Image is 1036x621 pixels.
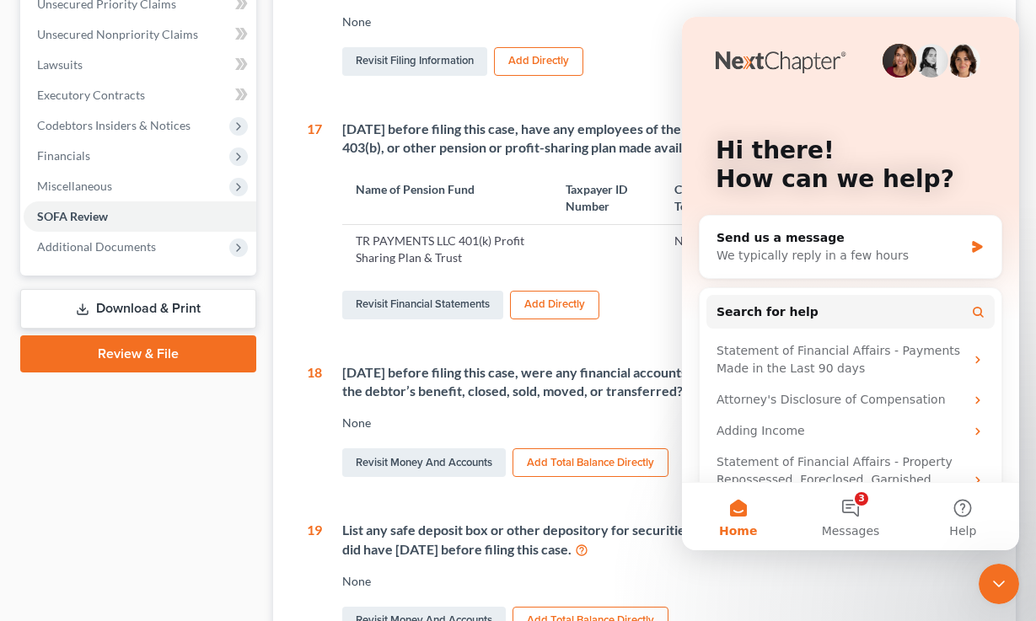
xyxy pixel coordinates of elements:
a: Revisit Filing Information [342,47,487,76]
div: 18 [307,363,322,481]
a: Download & Print [20,289,256,329]
a: Lawsuits [24,50,256,80]
span: Lawsuits [37,57,83,72]
iframe: Intercom live chat [979,564,1019,604]
span: Additional Documents [37,239,156,254]
span: Executory Contracts [37,88,145,102]
th: Name of Pension Fund [342,171,552,224]
button: Add Total Balance Directly [513,448,668,477]
iframe: Intercom live chat [682,17,1019,550]
th: Taxpayer ID Number [552,171,661,224]
span: Unsecured Nonpriority Claims [37,27,198,41]
div: None [342,13,982,30]
a: Revisit Money and Accounts [342,448,506,477]
th: Contribution Terminated [661,171,792,224]
div: None [342,415,982,431]
span: Codebtors Insiders & Notices [37,118,191,132]
button: Add Directly [510,291,599,319]
span: Financials [37,148,90,163]
div: None [342,573,982,590]
span: Miscellaneous [37,179,112,193]
a: Review & File [20,335,256,372]
div: 17 [307,120,322,323]
a: Revisit Financial Statements [342,291,503,319]
td: TR PAYMENTS LLC 401(k) Profit Sharing Plan & Trust [342,225,552,274]
div: [DATE] before filing this case, have any employees of the debtor been participants in any ERISA, ... [342,120,982,158]
td: No [661,225,792,274]
span: SOFA Review [37,209,108,223]
a: SOFA Review [24,201,256,232]
div: [DATE] before filing this case, were any financial accounts or instruments held in the debtor’s n... [342,363,982,402]
a: Unsecured Nonpriority Claims [24,19,256,50]
div: List any safe deposit box or other depository for securities, cash, or other valuables the debtor... [342,521,982,559]
a: Executory Contracts [24,80,256,110]
button: Add Directly [494,47,583,76]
